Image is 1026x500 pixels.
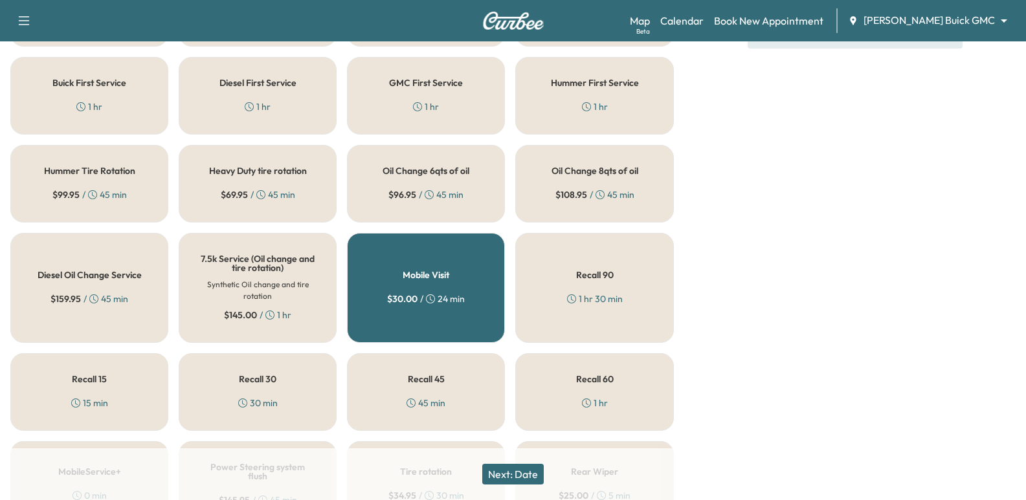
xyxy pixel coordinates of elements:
[383,166,469,175] h5: Oil Change 6qts of oil
[200,279,315,302] h6: Synthetic Oil change and tire rotation
[555,188,587,201] span: $ 108.95
[576,270,614,279] h5: Recall 90
[52,188,127,201] div: / 45 min
[50,292,81,305] span: $ 159.95
[576,375,614,384] h5: Recall 60
[388,188,416,201] span: $ 96.95
[38,270,142,279] h5: Diesel Oil Change Service
[714,13,823,28] a: Book New Appointment
[567,292,623,305] div: 1 hr 30 min
[482,12,544,30] img: Curbee Logo
[555,188,634,201] div: / 45 min
[630,13,650,28] a: MapBeta
[582,397,608,409] div: 1 hr
[407,397,445,409] div: 45 min
[44,166,135,175] h5: Hummer Tire Rotation
[238,397,278,409] div: 30 min
[482,464,544,484] button: Next: Date
[50,292,128,305] div: / 45 min
[224,309,291,321] div: / 1 hr
[388,188,463,201] div: / 45 min
[209,166,307,175] h5: Heavy Duty tire rotation
[413,100,439,113] div: 1 hr
[221,188,295,201] div: / 45 min
[387,292,418,305] span: $ 30.00
[71,397,108,409] div: 15 min
[76,100,102,113] div: 1 hr
[52,188,80,201] span: $ 99.95
[221,188,248,201] span: $ 69.95
[582,100,608,113] div: 1 hr
[389,78,463,87] h5: GMC First Service
[660,13,704,28] a: Calendar
[200,254,315,272] h5: 7.5k Service (Oil change and tire rotation)
[239,375,276,384] h5: Recall 30
[551,78,639,87] h5: Hummer First Service
[72,375,107,384] h5: Recall 15
[552,166,638,175] h5: Oil Change 8qts of oil
[403,270,449,279] h5: Mobile Visit
[219,78,296,87] h5: Diesel First Service
[224,309,257,321] span: $ 145.00
[387,292,465,305] div: / 24 min
[864,13,995,28] span: [PERSON_NAME] Buick GMC
[245,100,271,113] div: 1 hr
[408,375,445,384] h5: Recall 45
[52,78,126,87] h5: Buick First Service
[636,27,650,36] div: Beta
